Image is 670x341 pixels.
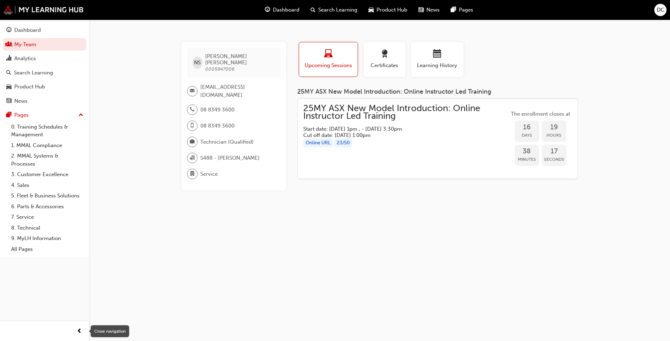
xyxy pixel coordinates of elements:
[433,50,441,59] span: calendar-icon
[8,201,86,212] a: 6. Parts & Accessories
[515,147,539,155] span: 38
[515,155,539,164] span: Minutes
[451,6,456,14] span: pages-icon
[265,6,270,14] span: guage-icon
[413,3,445,17] a: news-iconNews
[3,80,86,93] a: Product Hub
[654,4,667,16] button: DC
[334,138,352,148] div: 23 / 50
[364,42,405,77] button: Certificates
[3,109,86,122] button: Pages
[304,61,352,70] span: Upcoming Sessions
[200,106,234,114] span: 08 8349 3600
[91,325,129,337] div: Close navigation
[368,6,374,14] span: car-icon
[8,169,86,180] a: 3. Customer Excellence
[190,121,195,130] span: mobile-icon
[200,138,254,146] span: Technician (Qualified)
[8,180,86,191] a: 4. Sales
[3,95,86,108] a: News
[6,27,12,34] span: guage-icon
[14,83,45,91] div: Product Hub
[324,50,333,59] span: laptop-icon
[418,6,424,14] span: news-icon
[8,140,86,151] a: 1. MMAL Compliance
[305,3,363,17] a: search-iconSearch Learning
[273,6,299,14] span: Dashboard
[303,104,509,120] span: 25MY ASX New Model Introduction: Online Instructor Led Training
[14,69,53,77] div: Search Learning
[3,66,86,79] a: Search Learning
[6,70,11,76] span: search-icon
[77,327,82,336] span: prev-icon
[8,151,86,169] a: 2. MMAL Systems & Processes
[542,123,566,131] span: 19
[8,233,86,244] a: 9. MyLH Information
[3,38,86,51] a: My Team
[303,126,498,132] h5: Start date: [DATE] 1pm , - [DATE] 3:30pm
[6,98,12,104] span: news-icon
[205,53,275,66] span: [PERSON_NAME] [PERSON_NAME]
[369,61,400,70] span: Certificates
[297,88,578,96] div: 25MY ASX New Model Introduction: Online Instructor Led Training
[459,6,473,14] span: Pages
[303,104,572,173] a: 25MY ASX New Model Introduction: Online Instructor Led TrainingStart date: [DATE] 1pm , - [DATE] ...
[299,42,358,77] button: Upcoming Sessions
[542,131,566,139] span: Hours
[205,66,234,72] span: 0005847006
[303,132,498,138] h5: Cut off date: [DATE] 1:00pm
[190,137,195,146] span: briefcase-icon
[303,138,333,148] div: Online URL
[657,6,664,14] span: DC
[190,169,195,179] span: department-icon
[3,24,86,37] a: Dashboard
[14,97,28,105] div: News
[380,50,389,59] span: award-icon
[426,6,440,14] span: News
[8,190,86,201] a: 5. Fleet & Business Solutions
[416,61,458,70] span: Learning History
[8,122,86,140] a: 0. Training Schedules & Management
[259,3,305,17] a: guage-iconDashboard
[190,87,195,96] span: email-icon
[200,83,275,99] span: [EMAIL_ADDRESS][DOMAIN_NAME]
[3,5,84,14] img: mmal
[79,111,83,120] span: up-icon
[8,244,86,255] a: All Pages
[200,122,234,130] span: 08 8349 3600
[515,123,539,131] span: 16
[6,112,12,118] span: pages-icon
[411,42,463,77] button: Learning History
[14,26,41,34] div: Dashboard
[3,22,86,109] button: DashboardMy TeamAnalyticsSearch LearningProduct HubNews
[14,55,36,63] div: Analytics
[190,153,195,162] span: organisation-icon
[6,56,12,62] span: chart-icon
[200,170,218,178] span: Service
[200,154,260,162] span: S488 - [PERSON_NAME]
[8,223,86,233] a: 8. Technical
[509,110,572,118] span: The enrollment closes at
[14,111,29,119] div: Pages
[445,3,479,17] a: pages-iconPages
[318,6,357,14] span: Search Learning
[194,59,201,67] span: NS
[3,52,86,65] a: Analytics
[6,84,12,90] span: car-icon
[377,6,407,14] span: Product Hub
[515,131,539,139] span: Days
[542,147,566,155] span: 17
[190,105,195,114] span: phone-icon
[311,6,315,14] span: search-icon
[6,42,12,48] span: people-icon
[8,212,86,223] a: 7. Service
[363,3,413,17] a: car-iconProduct Hub
[542,155,566,164] span: Seconds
